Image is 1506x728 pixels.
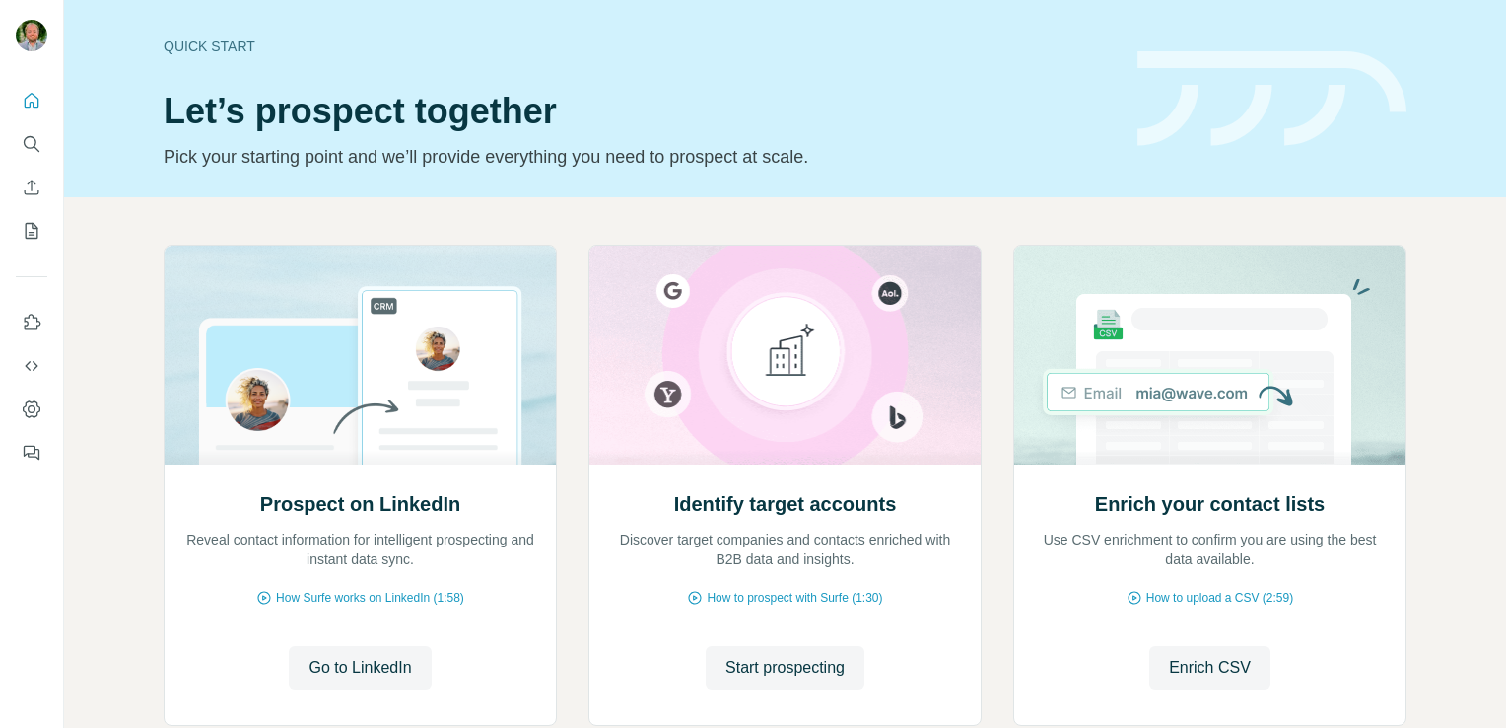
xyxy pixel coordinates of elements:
button: Start prospecting [706,646,864,690]
button: Go to LinkedIn [289,646,431,690]
img: Avatar [16,20,47,51]
img: Prospect on LinkedIn [164,246,557,465]
p: Discover target companies and contacts enriched with B2B data and insights. [609,530,961,569]
img: Enrich your contact lists [1013,246,1406,465]
button: Enrich CSV [16,170,47,205]
img: Identify target accounts [588,246,982,465]
span: How to prospect with Surfe (1:30) [707,589,882,607]
button: Use Surfe on LinkedIn [16,305,47,340]
div: Quick start [164,36,1114,56]
p: Reveal contact information for intelligent prospecting and instant data sync. [184,530,536,569]
span: Enrich CSV [1169,656,1251,680]
img: banner [1137,51,1406,147]
button: Use Surfe API [16,348,47,384]
button: Dashboard [16,392,47,427]
h2: Prospect on LinkedIn [260,490,460,518]
span: How Surfe works on LinkedIn (1:58) [276,589,464,607]
h1: Let’s prospect together [164,92,1114,131]
span: Start prospecting [725,656,845,680]
h2: Identify target accounts [674,490,897,518]
button: Feedback [16,435,47,471]
button: Search [16,126,47,162]
button: Quick start [16,83,47,118]
span: How to upload a CSV (2:59) [1146,589,1293,607]
button: My lists [16,213,47,249]
span: Go to LinkedIn [308,656,411,680]
p: Pick your starting point and we’ll provide everything you need to prospect at scale. [164,143,1114,171]
button: Enrich CSV [1149,646,1270,690]
p: Use CSV enrichment to confirm you are using the best data available. [1034,530,1386,569]
h2: Enrich your contact lists [1095,490,1325,518]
